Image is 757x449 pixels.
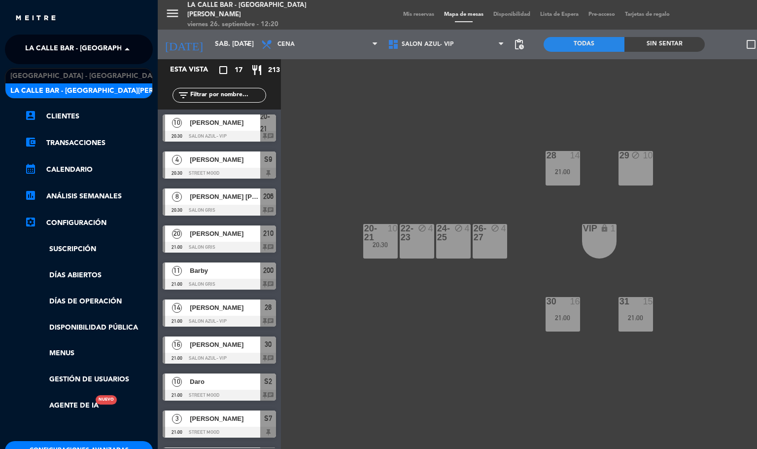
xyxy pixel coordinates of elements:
div: Nuevo [96,395,117,405]
span: 200 [263,264,274,276]
i: assessment [25,189,36,201]
i: calendar_month [25,163,36,175]
span: 11 [172,266,182,276]
span: 30 [265,338,272,350]
i: account_balance_wallet [25,136,36,148]
i: restaurant [251,64,263,76]
i: settings_applications [25,216,36,228]
span: 20-21 [260,111,276,135]
i: filter_list [177,89,189,101]
span: [PERSON_NAME] [190,117,260,128]
span: 20 [172,229,182,239]
span: 210 [263,227,274,239]
a: account_balance_walletTransacciones [25,137,153,149]
input: Filtrar por nombre... [189,90,266,101]
a: Agente de IANuevo [25,400,99,412]
span: 3 [172,414,182,424]
i: crop_square [217,64,229,76]
span: S9 [264,153,272,165]
a: Suscripción [25,244,153,255]
a: assessmentANÁLISIS SEMANALES [25,190,153,202]
span: 14 [172,303,182,313]
span: 10 [172,118,182,128]
a: Configuración [25,217,153,229]
span: Barby [190,265,260,276]
span: S2 [264,375,272,387]
span: 213 [268,65,280,76]
a: Días de Operación [25,296,153,307]
div: Esta vista [163,64,229,76]
span: 4 [172,155,182,165]
span: La Calle Bar - [GEOGRAPHIC_DATA][PERSON_NAME] [25,39,210,60]
span: Daro [190,376,260,387]
span: 28 [265,301,272,313]
span: [PERSON_NAME] [190,302,260,313]
img: MEITRE [15,15,57,22]
span: S7 [264,412,272,424]
a: Días abiertos [25,270,153,281]
span: [PERSON_NAME] [190,413,260,424]
span: 17 [235,65,242,76]
a: calendar_monthCalendario [25,164,153,176]
span: 206 [263,190,274,202]
a: account_boxClientes [25,111,153,122]
span: [GEOGRAPHIC_DATA] - [GEOGRAPHIC_DATA] [10,71,162,82]
span: [PERSON_NAME] [190,154,260,165]
span: La Calle Bar - [GEOGRAPHIC_DATA][PERSON_NAME] [10,85,195,97]
a: Gestión de usuarios [25,374,153,385]
span: [PERSON_NAME] [PERSON_NAME] [190,191,260,202]
a: Menus [25,348,153,359]
span: 8 [172,192,182,202]
span: 10 [172,377,182,387]
a: Disponibilidad pública [25,322,153,334]
i: account_box [25,110,36,121]
span: 16 [172,340,182,350]
span: [PERSON_NAME] [190,339,260,350]
span: [PERSON_NAME] [190,228,260,239]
